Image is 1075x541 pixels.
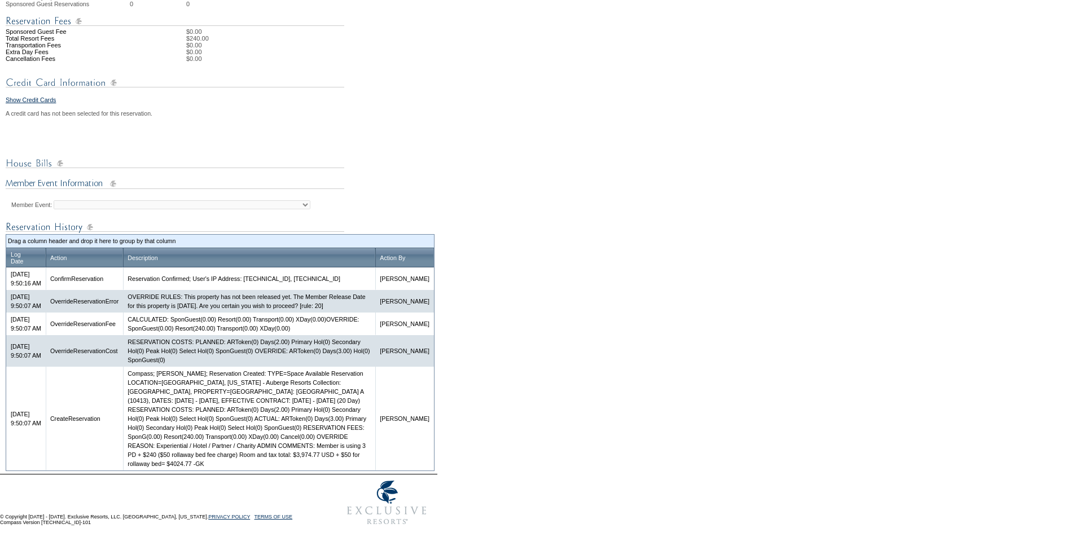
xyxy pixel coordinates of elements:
td: $0.00 [186,42,435,49]
td: [PERSON_NAME] [375,335,434,367]
td: OVERRIDE RULES: This property has not been released yet. The Member Release Date for this propert... [123,290,375,313]
td: OverrideReservationFee [46,313,123,335]
img: Exclusive Resorts [336,474,437,531]
img: Credit Card Information [6,76,344,90]
td: ConfirmReservation [46,267,123,290]
td: Sponsored Guest Fee [6,28,130,35]
div: A credit card has not been selected for this reservation. [6,110,435,117]
td: Drag a column header and drop it here to group by that column [8,236,432,245]
a: Action [50,254,67,261]
td: Extra Day Fees [6,49,130,55]
td: Compass; [PERSON_NAME]; Reservation Created: TYPE=Space Available Reservation LOCATION=[GEOGRAPHI... [123,367,375,470]
a: PRIVACY POLICY [208,514,250,520]
td: [DATE] 9:50:16 AM [6,267,46,290]
td: [DATE] 9:50:07 AM [6,367,46,470]
td: OverrideReservationError [46,290,123,313]
td: [PERSON_NAME] [375,367,434,470]
td: CreateReservation [46,367,123,470]
td: $240.00 [186,35,435,42]
a: Show Credit Cards [6,96,56,103]
td: RESERVATION COSTS: PLANNED: ARToken(0) Days(2.00) Primary Hol(0) Secondary Hol(0) Peak Hol(0) Sel... [123,335,375,367]
a: Action By [380,254,405,261]
td: Total Resort Fees [6,35,130,42]
span: Sponsored Guest Reservations [6,1,89,7]
td: Transportation Fees [6,42,130,49]
td: [PERSON_NAME] [375,267,434,290]
img: Reservation Log [6,220,344,234]
td: 0 [186,1,198,7]
a: TERMS OF USE [255,514,293,520]
label: Member Event: [11,201,52,208]
td: [PERSON_NAME] [375,290,434,313]
td: [DATE] 9:50:07 AM [6,313,46,335]
td: CALCULATED: SponGuest(0.00) Resort(0.00) Transport(0.00) XDay(0.00)OVERRIDE: SponGuest(0.00) Reso... [123,313,375,335]
img: Member Event [6,177,344,191]
td: Reservation Confirmed; User's IP Address: [TECHNICAL_ID], [TECHNICAL_ID] [123,267,375,290]
a: LogDate [11,251,24,265]
img: House Bills [6,156,344,170]
td: $0.00 [186,28,435,35]
td: $0.00 [186,55,435,62]
td: 0 [130,1,186,7]
td: Cancellation Fees [6,55,130,62]
a: Description [128,254,157,261]
td: [DATE] 9:50:07 AM [6,335,46,367]
td: [PERSON_NAME] [375,313,434,335]
td: [DATE] 9:50:07 AM [6,290,46,313]
img: Reservation Fees [6,14,344,28]
td: $0.00 [186,49,435,55]
td: OverrideReservationCost [46,335,123,367]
